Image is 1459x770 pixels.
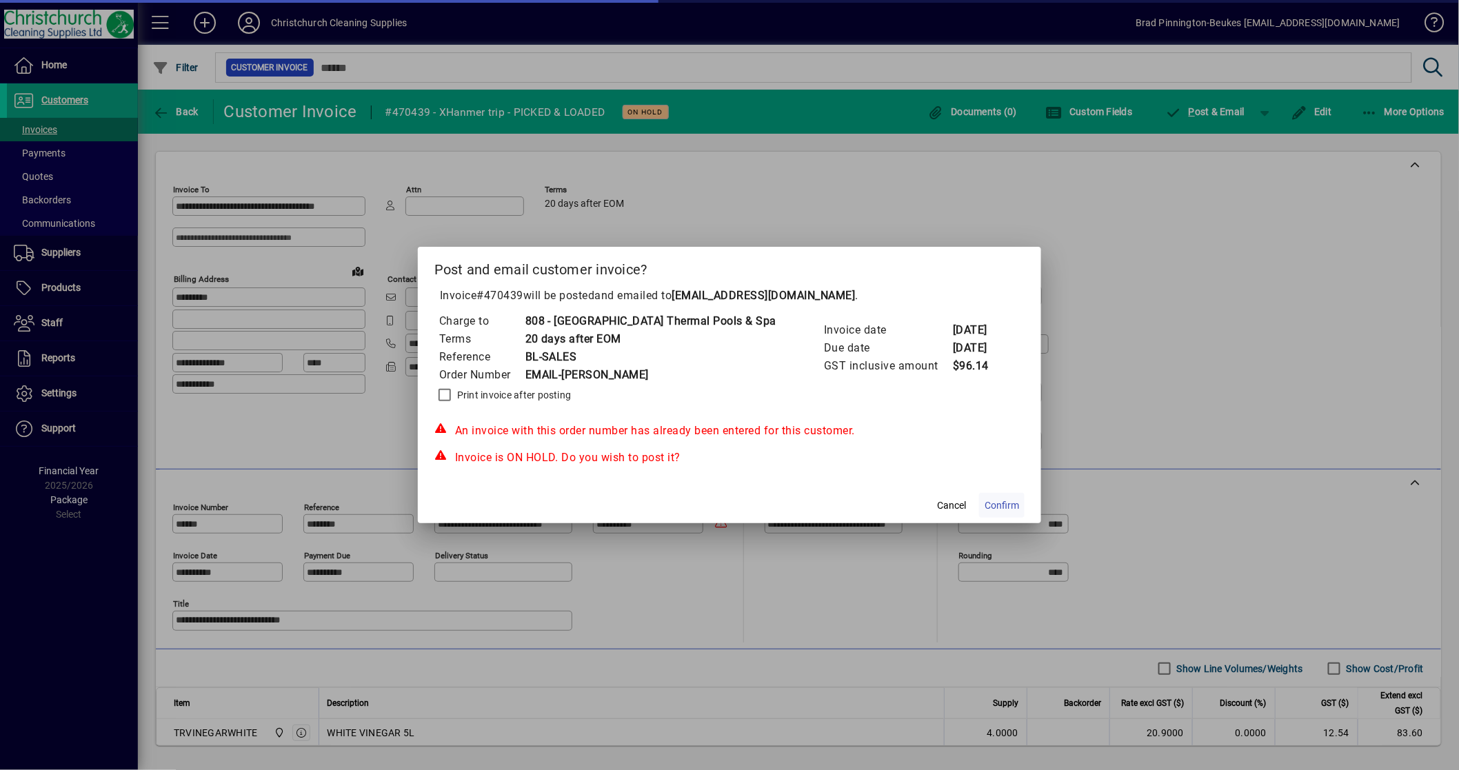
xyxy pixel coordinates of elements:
p: Invoice will be posted . [434,287,1025,304]
td: [DATE] [952,321,1007,339]
td: EMAIL-[PERSON_NAME] [525,366,777,384]
td: Invoice date [823,321,952,339]
td: 20 days after EOM [525,330,777,348]
td: BL-SALES [525,348,777,366]
b: [EMAIL_ADDRESS][DOMAIN_NAME] [672,289,856,302]
button: Cancel [929,493,974,518]
span: #470439 [476,289,523,302]
td: [DATE] [952,339,1007,357]
div: Invoice is ON HOLD. Do you wish to post it? [434,449,1025,466]
h2: Post and email customer invoice? [418,247,1042,287]
td: GST inclusive amount [823,357,952,375]
button: Confirm [979,493,1025,518]
td: Reference [439,348,525,366]
td: $96.14 [952,357,1007,375]
div: An invoice with this order number has already been entered for this customer. [434,423,1025,439]
td: 808 - [GEOGRAPHIC_DATA] Thermal Pools & Spa [525,312,777,330]
span: and emailed to [595,289,856,302]
label: Print invoice after posting [454,388,572,402]
td: Due date [823,339,952,357]
td: Charge to [439,312,525,330]
span: Cancel [937,498,966,513]
td: Terms [439,330,525,348]
span: Confirm [985,498,1019,513]
td: Order Number [439,366,525,384]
